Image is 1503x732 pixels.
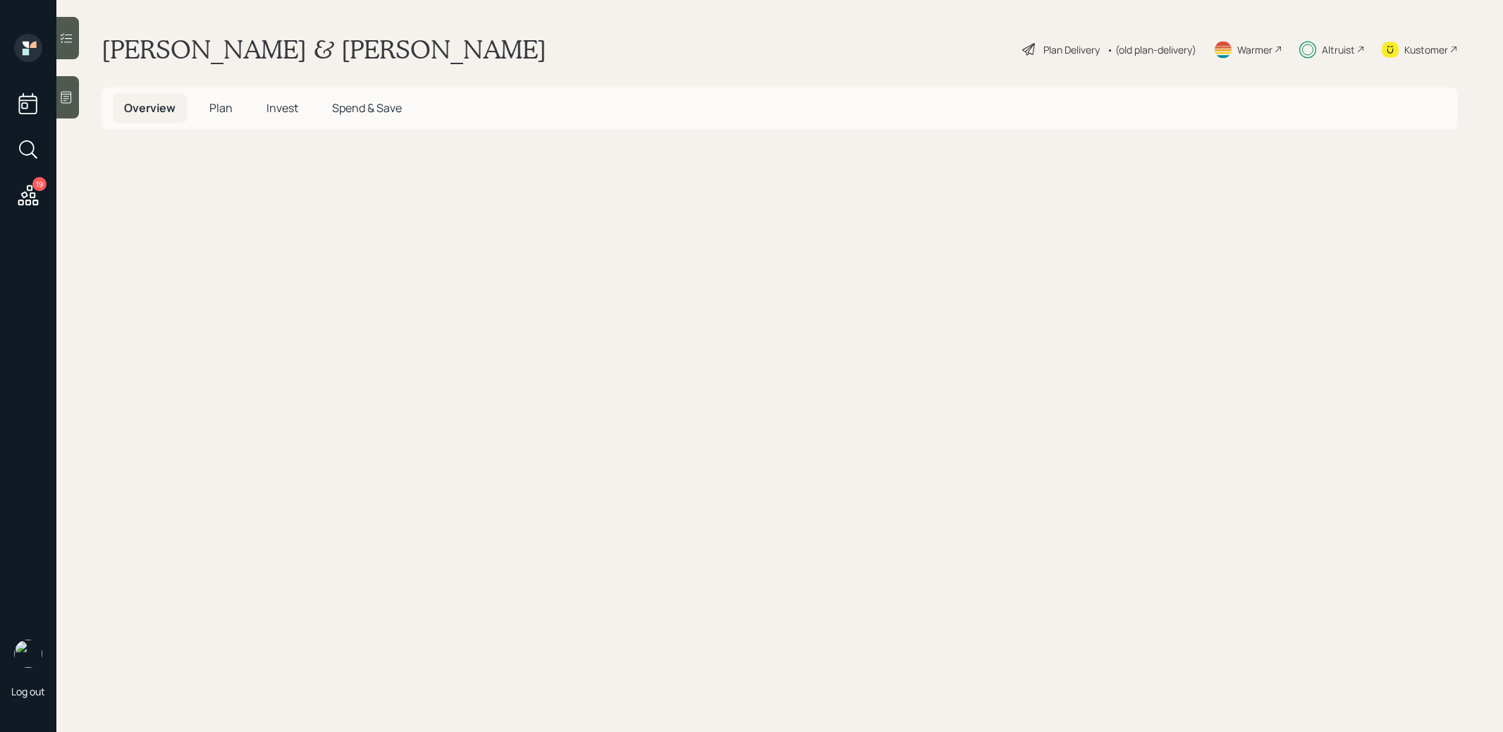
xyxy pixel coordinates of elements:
[1322,42,1355,57] div: Altruist
[32,177,47,191] div: 19
[1404,42,1448,57] div: Kustomer
[11,685,45,698] div: Log out
[1043,42,1100,57] div: Plan Delivery
[102,34,546,65] h1: [PERSON_NAME] & [PERSON_NAME]
[266,100,298,116] span: Invest
[1107,42,1196,57] div: • (old plan-delivery)
[124,100,176,116] span: Overview
[14,640,42,668] img: treva-nostdahl-headshot.png
[1237,42,1272,57] div: Warmer
[209,100,233,116] span: Plan
[332,100,402,116] span: Spend & Save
